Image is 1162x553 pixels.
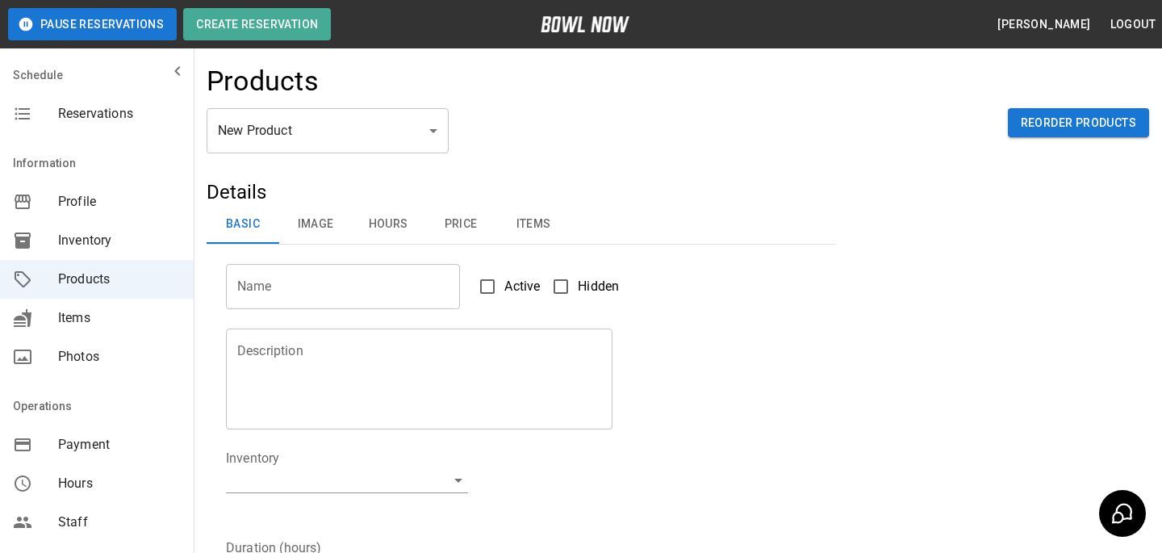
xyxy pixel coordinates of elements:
div: basic tabs example [207,205,835,244]
span: Photos [58,347,181,367]
span: Items [58,308,181,328]
button: Create Reservation [183,8,331,40]
legend: Inventory [226,449,279,467]
button: Basic [207,205,279,244]
h5: Details [207,179,835,205]
button: Pause Reservations [8,8,177,40]
span: Hours [58,474,181,493]
span: Staff [58,513,181,532]
button: Reorder Products [1008,108,1149,138]
span: Active [504,277,540,296]
button: Items [497,205,570,244]
img: logo [541,16,629,32]
button: [PERSON_NAME] [991,10,1097,40]
button: Hours [352,205,424,244]
span: Products [58,270,181,289]
span: Reservations [58,104,181,124]
span: Inventory [58,231,181,250]
label: Hidden products will not be visible to customers. You can still create and use them for bookings. [544,270,619,304]
h4: Products [207,65,319,98]
span: Profile [58,192,181,212]
div: New Product [207,108,449,153]
span: Hidden [578,277,619,296]
button: Logout [1104,10,1162,40]
button: Image [279,205,352,244]
button: Price [424,205,497,244]
span: Payment [58,435,181,455]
